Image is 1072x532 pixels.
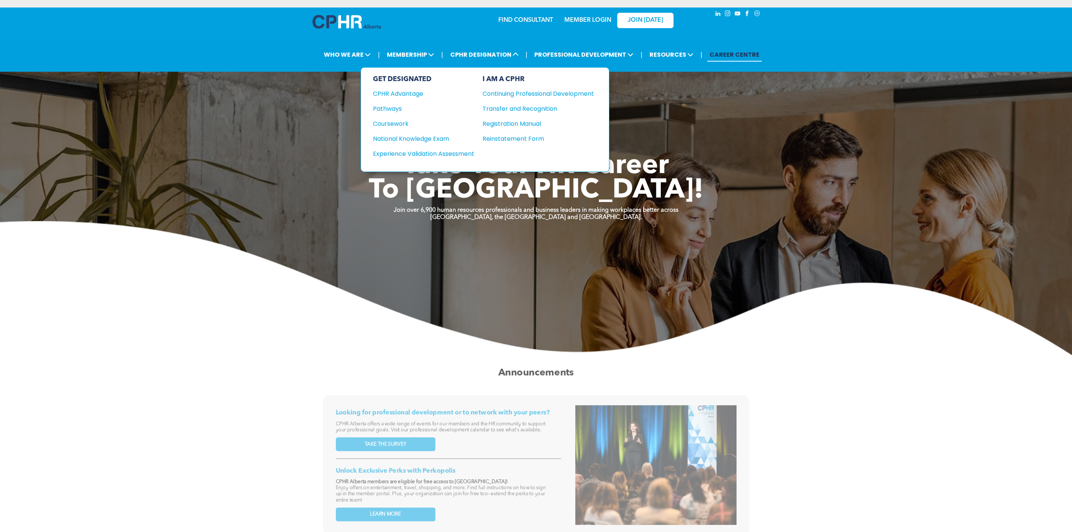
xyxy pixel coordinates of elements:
[483,75,594,83] div: I AM A CPHR
[498,17,553,23] a: FIND CONSULTANT
[378,47,380,62] li: |
[370,511,401,517] span: LEARN MORE
[753,9,761,20] a: Social network
[483,89,594,98] a: Continuing Professional Development
[373,134,474,143] a: National Knowledge Exam
[532,48,636,62] span: PROFESSIONAL DEVELOPMENT
[373,119,464,128] div: Coursework
[628,17,663,24] span: JOIN [DATE]
[373,149,474,158] a: Experience Validation Assessment
[336,479,508,484] strong: CPHR Alberta members are eligible for free access to [GEOGRAPHIC_DATA]!
[526,47,528,62] li: |
[448,48,521,62] span: CPHR DESIGNATION
[385,48,436,62] span: MEMBERSHIP
[707,48,762,62] a: CAREER CENTRE
[724,9,732,20] a: instagram
[373,119,474,128] a: Coursework
[483,104,583,113] div: Transfer and Recognition
[483,134,594,143] a: Reinstatement Form
[647,48,696,62] span: RESOURCES
[373,89,464,98] div: CPHR Advantage
[373,104,474,113] a: Pathways
[617,13,674,28] a: JOIN [DATE]
[373,149,464,158] div: Experience Validation Assessment
[373,89,474,98] a: CPHR Advantage
[714,9,722,20] a: linkedin
[743,9,752,20] a: facebook
[483,119,583,128] div: Registration Manual
[373,134,464,143] div: National Knowledge Exam
[336,421,546,432] span: CPHR Alberta offers a wide range of events for our members and the HR community to support your p...
[498,368,574,378] span: Announcements
[430,214,642,220] strong: [GEOGRAPHIC_DATA], the [GEOGRAPHIC_DATA] and [GEOGRAPHIC_DATA].
[336,410,550,416] span: Looking for professional development or to network with your peers?
[483,119,594,128] a: Registration Manual
[373,75,474,83] div: GET DESIGNATED
[441,47,443,62] li: |
[313,15,381,29] img: A blue and white logo for cp alberta
[483,104,594,113] a: Transfer and Recognition
[322,48,373,62] span: WHO WE ARE
[483,134,583,143] div: Reinstatement Form
[336,485,546,503] span: Enjoy offers on entertainment, travel, shopping, and more. Find full instructions on how to sign ...
[336,507,436,521] a: LEARN MORE
[365,441,406,447] span: TAKE THE SURVEY
[734,9,742,20] a: youtube
[336,437,436,451] a: TAKE THE SURVEY
[336,467,456,474] span: Unlock Exclusive Perks with Perkopolis
[564,17,611,23] a: MEMBER LOGIN
[373,104,464,113] div: Pathways
[483,89,583,98] div: Continuing Professional Development
[640,47,642,62] li: |
[369,177,704,204] span: To [GEOGRAPHIC_DATA]!
[394,207,678,213] strong: Join over 6,900 human resources professionals and business leaders in making workplaces better ac...
[701,47,702,62] li: |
